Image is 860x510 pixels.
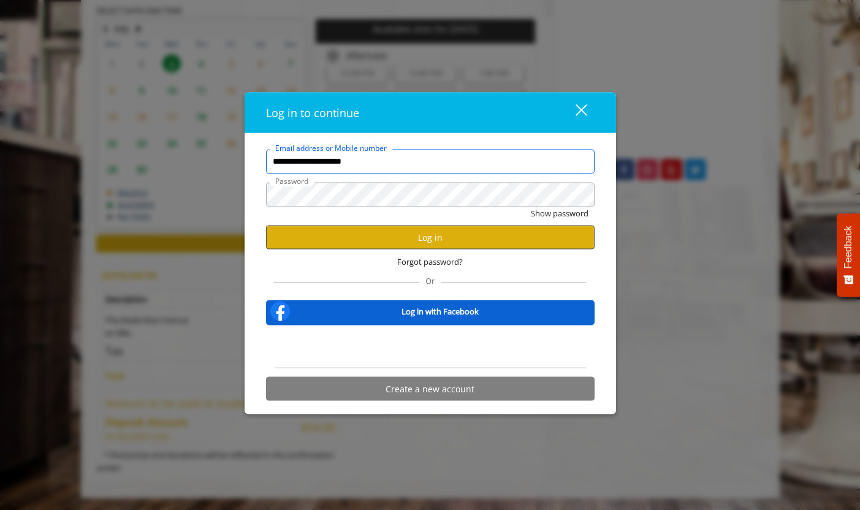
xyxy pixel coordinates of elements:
[419,275,441,286] span: Or
[553,100,595,125] button: close dialog
[561,103,586,121] div: close dialog
[401,305,479,318] b: Log in with Facebook
[531,207,588,219] button: Show password
[843,226,854,268] span: Feedback
[269,142,393,153] label: Email address or Mobile number
[355,333,505,360] iframe: Sign in with Google Button
[397,256,463,268] span: Forgot password?
[266,377,595,401] button: Create a new account
[837,213,860,297] button: Feedback - Show survey
[266,149,595,173] input: Email address or Mobile number
[266,226,595,249] button: Log in
[269,175,314,186] label: Password
[266,105,359,120] span: Log in to continue
[266,182,595,207] input: Password
[268,299,292,324] img: facebook-logo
